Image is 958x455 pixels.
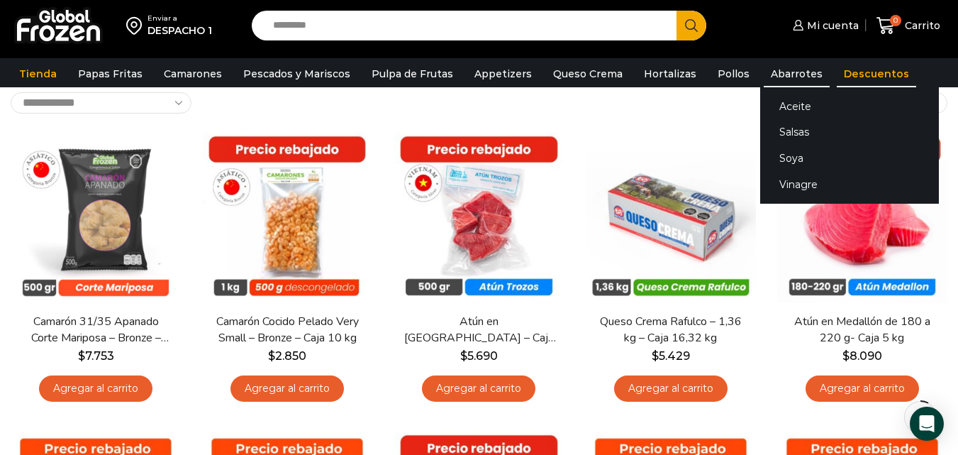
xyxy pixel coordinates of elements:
[230,375,344,402] a: Agregar al carrito: “Camarón Cocido Pelado Very Small - Bronze - Caja 10 kg”
[12,60,64,87] a: Tienda
[842,349,850,363] span: $
[147,23,212,38] div: DESPACHO 1
[873,9,944,43] a: 0 Carrito
[364,60,460,87] a: Pulpa de Frutas
[901,18,940,33] span: Carrito
[71,60,150,87] a: Papas Fritas
[760,171,939,197] a: Vinagre
[652,349,690,363] bdi: 5.429
[211,314,364,346] a: Camarón Cocido Pelado Very Small – Bronze – Caja 10 kg
[594,314,747,346] a: Queso Crema Rafulco – 1,36 kg – Caja 16,32 kg
[806,375,919,402] a: Agregar al carrito: “Atún en Medallón de 180 a 220 g- Caja 5 kg”
[460,349,498,363] bdi: 5.690
[837,60,916,87] a: Descuentos
[652,349,659,363] span: $
[11,92,191,114] select: Pedido de la tienda
[614,375,728,402] a: Agregar al carrito: “Queso Crema Rafulco - 1,36 kg - Caja 16,32 kg”
[147,13,212,23] div: Enviar a
[39,375,152,402] a: Agregar al carrito: “Camarón 31/35 Apanado Corte Mariposa - Bronze - Caja 5 kg”
[268,349,275,363] span: $
[126,13,147,38] img: address-field-icon.svg
[78,349,85,363] span: $
[676,11,706,40] button: Search button
[422,375,535,402] a: Agregar al carrito: “Atún en Trozos - Caja 10 kg”
[760,119,939,146] a: Salsas
[637,60,703,87] a: Hortalizas
[786,314,939,346] a: Atún en Medallón de 180 a 220 g- Caja 5 kg
[890,15,901,26] span: 0
[19,314,172,346] a: Camarón 31/35 Apanado Corte Mariposa – Bronze – Caja 5 kg
[764,60,830,87] a: Abarrotes
[268,349,306,363] bdi: 2.850
[236,60,357,87] a: Pescados y Mariscos
[910,407,944,441] div: Open Intercom Messenger
[760,93,939,119] a: Aceite
[460,349,467,363] span: $
[711,60,757,87] a: Pollos
[760,146,939,172] a: Soya
[789,11,859,40] a: Mi cuenta
[402,314,555,346] a: Atún en [GEOGRAPHIC_DATA] – Caja 10 kg
[467,60,539,87] a: Appetizers
[78,349,114,363] bdi: 7.753
[157,60,229,87] a: Camarones
[546,60,630,87] a: Queso Crema
[803,18,859,33] span: Mi cuenta
[842,349,882,363] bdi: 8.090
